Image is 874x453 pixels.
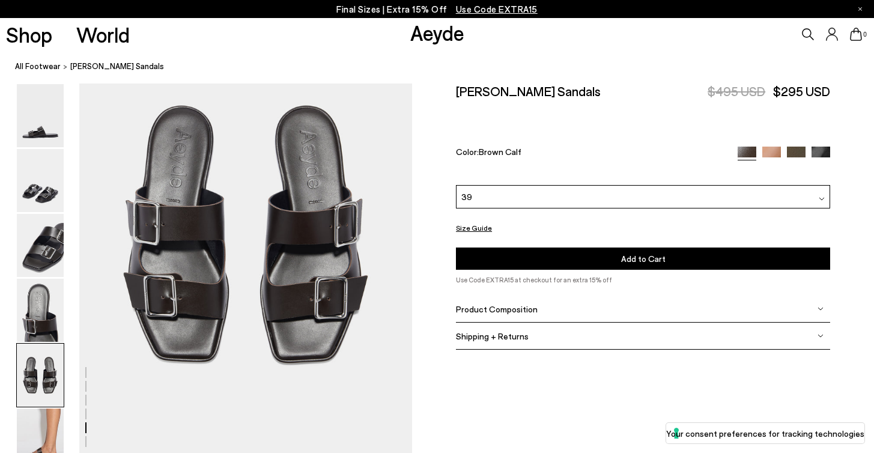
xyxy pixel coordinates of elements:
a: Aeyde [410,20,464,45]
p: Use Code EXTRA15 at checkout for an extra 15% off [456,275,830,285]
a: World [76,24,130,45]
span: 0 [862,31,868,38]
button: Your consent preferences for tracking technologies [666,423,864,443]
a: Shop [6,24,52,45]
div: Color: [456,147,726,160]
span: [PERSON_NAME] Sandals [70,60,164,73]
button: Add to Cart [456,248,830,270]
nav: breadcrumb [15,50,874,84]
span: Brown Calf [479,147,521,157]
span: Navigate to /collections/ss25-final-sizes [456,4,538,14]
p: Final Sizes | Extra 15% Off [336,2,538,17]
img: svg%3E [818,333,824,339]
img: Tonya Leather Sandals - Image 1 [17,84,64,147]
img: svg%3E [818,306,824,312]
img: svg%3E [819,196,825,202]
img: Tonya Leather Sandals - Image 2 [17,149,64,212]
label: Your consent preferences for tracking technologies [666,427,864,440]
span: $495 USD [708,84,765,99]
span: Product Composition [456,304,538,314]
img: Tonya Leather Sandals - Image 5 [17,344,64,407]
a: 0 [850,28,862,41]
span: $295 USD [773,84,830,99]
span: Add to Cart [621,254,666,264]
img: Tonya Leather Sandals - Image 4 [17,279,64,342]
img: Tonya Leather Sandals - Image 3 [17,214,64,277]
button: Size Guide [456,220,492,236]
a: All Footwear [15,60,61,73]
h2: [PERSON_NAME] Sandals [456,84,601,99]
span: Shipping + Returns [456,331,529,341]
span: 39 [461,190,472,202]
